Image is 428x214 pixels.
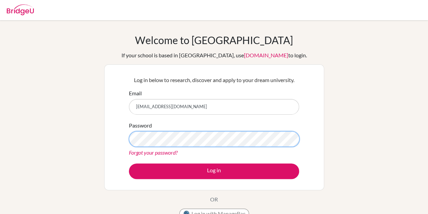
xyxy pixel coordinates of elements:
[129,89,142,97] label: Email
[7,4,34,15] img: Bridge-U
[121,51,307,59] div: If your school is based in [GEOGRAPHIC_DATA], use to login.
[129,149,178,156] a: Forgot your password?
[129,163,299,179] button: Log in
[135,34,293,46] h1: Welcome to [GEOGRAPHIC_DATA]
[129,76,299,84] p: Log in below to research, discover and apply to your dream university.
[210,195,218,203] p: OR
[244,52,288,58] a: [DOMAIN_NAME]
[129,121,152,130] label: Password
